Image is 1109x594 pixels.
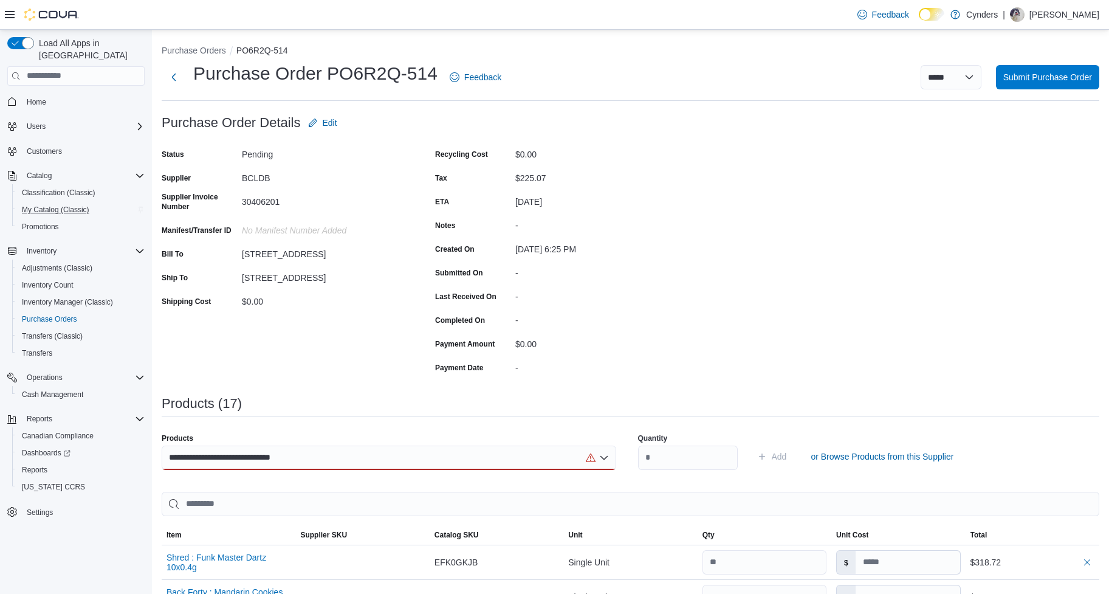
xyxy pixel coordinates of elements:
[22,348,52,358] span: Transfers
[17,387,88,402] a: Cash Management
[772,451,787,463] span: Add
[12,478,149,496] button: [US_STATE] CCRS
[22,263,92,273] span: Adjustments (Classic)
[563,525,697,545] button: Unit
[996,65,1099,89] button: Submit Purchase Order
[12,218,149,235] button: Promotions
[242,192,405,207] div: 30406201
[434,555,478,570] span: EFK0GKJB
[12,345,149,362] button: Transfers
[17,202,94,217] a: My Catalog (Classic)
[162,192,237,212] label: Supplier Invoice Number
[17,446,75,460] a: Dashboards
[17,312,145,326] span: Purchase Orders
[17,295,145,309] span: Inventory Manager (Classic)
[435,221,455,230] label: Notes
[22,390,83,399] span: Cash Management
[242,292,405,306] div: $0.00
[435,292,496,302] label: Last Received On
[17,219,64,234] a: Promotions
[162,173,191,183] label: Supplier
[22,144,67,159] a: Customers
[323,117,337,129] span: Edit
[17,429,145,443] span: Canadian Compliance
[435,268,483,278] label: Submitted On
[22,168,57,183] button: Catalog
[236,46,288,55] button: PO6R2Q-514
[599,453,609,463] button: Open list of options
[7,88,145,553] nav: Complex example
[811,451,953,463] span: or Browse Products from this Supplier
[162,226,232,235] label: Manifest/Transfer ID
[22,244,61,258] button: Inventory
[12,277,149,294] button: Inventory Count
[162,46,226,55] button: Purchase Orders
[515,311,678,325] div: -
[22,412,57,426] button: Reports
[430,525,563,545] button: Catalog SKU
[27,373,63,382] span: Operations
[435,316,485,325] label: Completed On
[12,386,149,403] button: Cash Management
[515,334,678,349] div: $0.00
[27,147,62,156] span: Customers
[17,278,78,292] a: Inventory Count
[17,346,145,361] span: Transfers
[435,173,447,183] label: Tax
[27,414,52,424] span: Reports
[435,363,483,373] label: Payment Date
[568,530,582,540] span: Unit
[22,143,145,159] span: Customers
[17,463,145,477] span: Reports
[17,463,52,477] a: Reports
[242,244,405,259] div: [STREET_ADDRESS]
[1003,71,1092,83] span: Submit Purchase Order
[27,508,53,517] span: Settings
[22,448,70,458] span: Dashboards
[17,185,100,200] a: Classification (Classic)
[162,150,184,159] label: Status
[2,167,149,184] button: Catalog
[17,387,145,402] span: Cash Management
[563,550,697,575] div: Single Unit
[435,339,495,349] label: Payment Amount
[27,122,46,131] span: Users
[2,142,149,160] button: Customers
[17,480,145,494] span: Washington CCRS
[515,168,678,183] div: $225.07
[435,150,488,159] label: Recycling Cost
[34,37,145,61] span: Load All Apps in [GEOGRAPHIC_DATA]
[22,505,58,520] a: Settings
[17,429,98,443] a: Canadian Compliance
[162,433,193,443] label: Products
[242,145,405,159] div: Pending
[12,201,149,218] button: My Catalog (Classic)
[162,273,188,283] label: Ship To
[435,197,449,207] label: ETA
[515,263,678,278] div: -
[22,119,50,134] button: Users
[12,328,149,345] button: Transfers (Classic)
[17,446,145,460] span: Dashboards
[2,93,149,111] button: Home
[193,61,438,86] h1: Purchase Order PO6R2Q-514
[162,525,295,545] button: Item
[752,444,792,469] button: Add
[162,249,184,259] label: Bill To
[17,185,145,200] span: Classification (Classic)
[464,71,501,83] span: Feedback
[970,530,987,540] span: Total
[919,8,944,21] input: Dark Mode
[27,97,46,107] span: Home
[17,295,118,309] a: Inventory Manager (Classic)
[22,188,95,198] span: Classification (Classic)
[12,444,149,461] a: Dashboards
[22,465,47,475] span: Reports
[22,431,94,441] span: Canadian Compliance
[22,205,89,215] span: My Catalog (Classic)
[17,202,145,217] span: My Catalog (Classic)
[22,370,145,385] span: Operations
[515,216,678,230] div: -
[836,530,868,540] span: Unit Cost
